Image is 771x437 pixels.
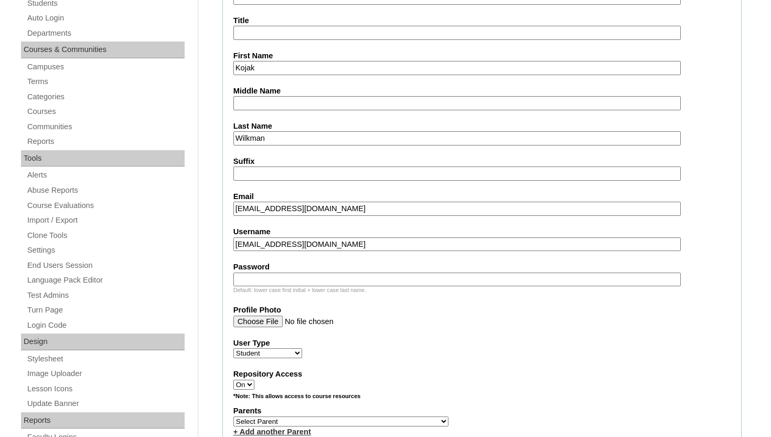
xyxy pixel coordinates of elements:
[233,156,731,167] label: Suffix
[26,382,185,396] a: Lesson Icons
[26,120,185,133] a: Communities
[26,244,185,257] a: Settings
[26,214,185,227] a: Import / Export
[26,169,185,182] a: Alerts
[26,304,185,317] a: Turn Page
[21,412,185,429] div: Reports
[26,319,185,332] a: Login Code
[233,305,731,316] label: Profile Photo
[233,50,731,61] label: First Name
[26,90,185,103] a: Categories
[26,135,185,148] a: Reports
[26,60,185,74] a: Campuses
[233,191,731,202] label: Email
[233,262,731,273] label: Password
[233,286,731,294] div: Default: lower case first initial + lower case last name.
[21,41,185,58] div: Courses & Communities
[233,15,731,26] label: Title
[26,229,185,242] a: Clone Tools
[26,397,185,410] a: Update Banner
[233,392,731,405] div: *Note: This allows access to course resources
[26,259,185,272] a: End Users Session
[233,86,731,97] label: Middle Name
[233,226,731,237] label: Username
[26,199,185,212] a: Course Evaluations
[26,289,185,302] a: Test Admins
[233,338,731,349] label: User Type
[233,405,731,417] label: Parents
[21,334,185,350] div: Design
[26,12,185,25] a: Auto Login
[233,121,731,132] label: Last Name
[26,27,185,40] a: Departments
[26,274,185,287] a: Language Pack Editor
[233,369,731,380] label: Repository Access
[26,184,185,197] a: Abuse Reports
[26,352,185,366] a: Stylesheet
[21,150,185,167] div: Tools
[26,75,185,88] a: Terms
[26,105,185,118] a: Courses
[26,367,185,380] a: Image Uploader
[233,428,311,436] a: + Add another Parent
